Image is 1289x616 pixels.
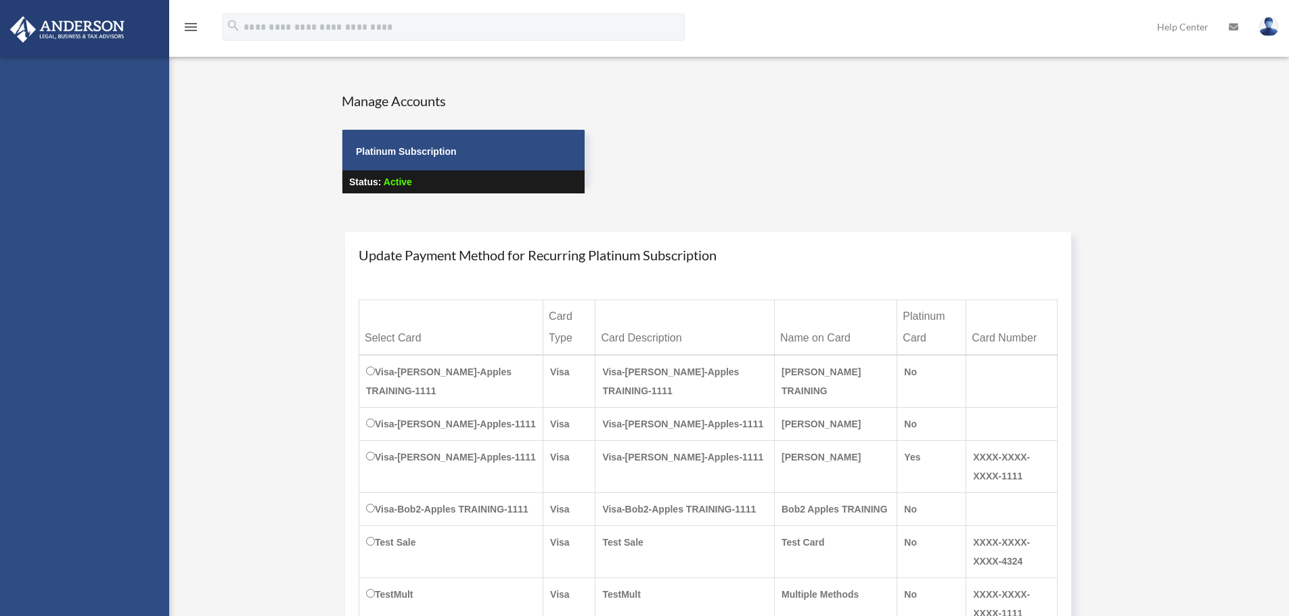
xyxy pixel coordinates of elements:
[966,300,1057,355] th: Card Number
[359,245,1058,264] h4: Update Payment Method for Recurring Platinum Subscription
[349,176,381,187] strong: Status:
[359,440,543,492] td: Visa-[PERSON_NAME]-Apples-1111
[543,440,595,492] td: Visa
[774,492,897,525] td: Bob2 Apples TRAINING
[543,492,595,525] td: Visa
[359,492,543,525] td: Visa-Bob2-Apples TRAINING-1111
[359,355,543,408] td: Visa-[PERSON_NAME]-Apples TRAINING-1111
[774,525,897,577] td: Test Card
[774,407,897,440] td: [PERSON_NAME]
[595,525,775,577] td: Test Sale
[897,492,966,525] td: No
[595,440,775,492] td: Visa-[PERSON_NAME]-Apples-1111
[342,91,585,110] h4: Manage Accounts
[595,355,775,408] td: Visa-[PERSON_NAME]-Apples TRAINING-1111
[359,525,543,577] td: Test Sale
[384,176,412,187] span: Active
[1259,17,1279,37] img: User Pic
[543,407,595,440] td: Visa
[543,355,595,408] td: Visa
[897,300,966,355] th: Platinum Card
[595,407,775,440] td: Visa-[PERSON_NAME]-Apples-1111
[543,300,595,355] th: Card Type
[226,18,241,33] i: search
[897,355,966,408] td: No
[595,492,775,525] td: Visa-Bob2-Apples TRAINING-1111
[6,16,129,43] img: Anderson Advisors Platinum Portal
[183,19,199,35] i: menu
[966,440,1057,492] td: XXXX-XXXX-XXXX-1111
[774,440,897,492] td: [PERSON_NAME]
[897,525,966,577] td: No
[897,407,966,440] td: No
[897,440,966,492] td: Yes
[966,525,1057,577] td: XXXX-XXXX-XXXX-4324
[359,407,543,440] td: Visa-[PERSON_NAME]-Apples-1111
[774,300,897,355] th: Name on Card
[595,300,775,355] th: Card Description
[183,24,199,35] a: menu
[356,146,457,157] strong: Platinum Subscription
[774,355,897,408] td: [PERSON_NAME] TRAINING
[359,300,543,355] th: Select Card
[543,525,595,577] td: Visa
